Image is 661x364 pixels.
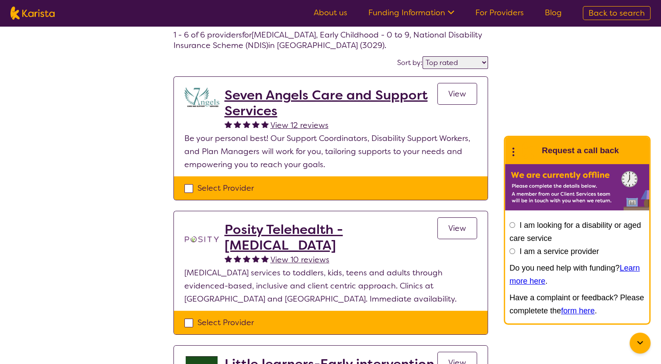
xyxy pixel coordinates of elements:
[243,255,250,262] img: fullstar
[314,7,347,18] a: About us
[234,255,241,262] img: fullstar
[225,222,437,253] a: Posity Telehealth - [MEDICAL_DATA]
[397,58,422,67] label: Sort by:
[184,266,477,306] p: [MEDICAL_DATA] services to toddlers, kids, teens and adults through evidenced-based, inclusive an...
[561,306,595,315] a: form here
[437,83,477,105] a: View
[509,221,641,243] label: I am looking for a disability or aged care service
[252,120,260,128] img: fullstar
[261,255,269,262] img: fullstar
[542,144,619,157] h1: Request a call back
[437,217,477,239] a: View
[243,120,250,128] img: fullstar
[252,255,260,262] img: fullstar
[184,87,219,107] img: lugdbhoacugpbhbgex1l.png
[448,89,466,99] span: View
[225,120,232,128] img: fullstar
[509,261,645,288] p: Do you need help with funding? .
[583,6,651,20] a: Back to search
[475,7,524,18] a: For Providers
[10,7,55,20] img: Karista logo
[448,223,466,234] span: View
[519,142,536,159] img: Karista
[545,7,562,18] a: Blog
[184,222,219,257] img: t1bslo80pcylnzwjhndq.png
[261,120,269,128] img: fullstar
[505,164,649,210] img: Karista offline chat form to request call back
[270,120,329,130] span: View 12 reviews
[519,247,599,256] label: I am a service provider
[509,291,645,317] p: Have a complaint or feedback? Please completete the .
[234,120,241,128] img: fullstar
[225,87,437,119] a: Seven Angels Care and Support Services
[184,132,477,171] p: Be your personal best! Our Support Coordinators, Disability Support Workers, and Plan Managers wi...
[225,255,232,262] img: fullstar
[368,7,454,18] a: Funding Information
[270,253,329,266] a: View 10 reviews
[270,119,329,132] a: View 12 reviews
[588,8,645,18] span: Back to search
[270,254,329,265] span: View 10 reviews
